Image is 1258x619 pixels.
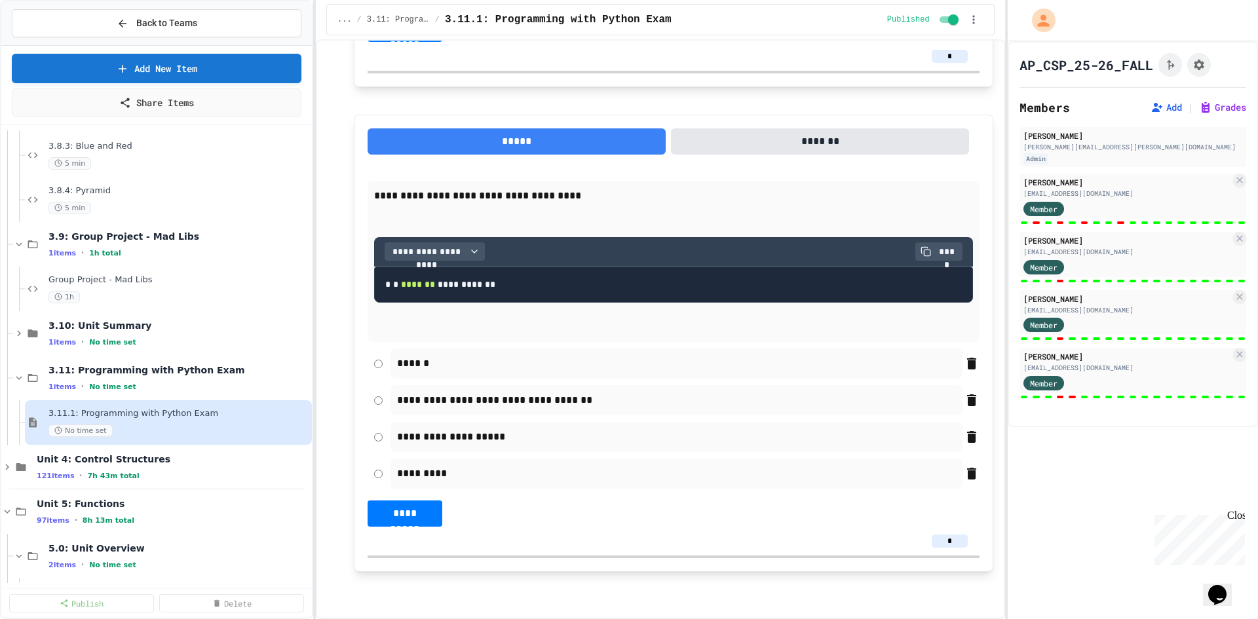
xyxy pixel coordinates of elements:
span: No time set [48,424,113,437]
span: 3.11.1: Programming with Python Exam [445,12,672,28]
span: 3.11.1: Programming with Python Exam [48,408,309,419]
div: [EMAIL_ADDRESS][DOMAIN_NAME] [1023,247,1230,257]
span: 3.11: Programming with Python Exam [367,14,430,25]
div: [EMAIL_ADDRESS][DOMAIN_NAME] [1023,305,1230,315]
div: [PERSON_NAME] [1023,176,1230,188]
span: Group Project - Mad Libs [48,274,309,286]
span: 97 items [37,516,69,525]
span: 8h 13m total [83,516,134,525]
span: 1 items [48,249,76,257]
span: Member [1030,319,1058,331]
span: • [81,381,84,392]
span: 2 items [48,561,76,569]
span: 3.10: Unit Summary [48,320,309,331]
span: Published [887,14,930,25]
span: | [1187,100,1194,115]
span: 3.8.3: Blue and Red [48,141,309,152]
a: Add New Item [12,54,301,83]
iframe: chat widget [1149,510,1245,565]
div: [EMAIL_ADDRESS][DOMAIN_NAME] [1023,363,1230,373]
div: [PERSON_NAME] [1023,350,1230,362]
h1: AP_CSP_25-26_FALL [1020,56,1153,74]
span: 3.9: Group Project - Mad Libs [48,231,309,242]
span: • [81,248,84,258]
span: No time set [89,561,136,569]
span: Unit 5: Functions [37,498,309,510]
div: My Account [1018,5,1059,35]
button: Assignment Settings [1187,53,1211,77]
span: • [75,515,77,525]
span: • [81,337,84,347]
span: Unit 4: Control Structures [37,453,309,465]
span: Member [1030,261,1058,273]
a: Share Items [12,88,301,117]
span: 7h 43m total [87,472,139,480]
span: No time set [89,383,136,391]
span: 1h [48,291,80,303]
span: 3.8.4: Pyramid [48,185,309,197]
span: Member [1030,203,1058,215]
span: 121 items [37,472,74,480]
div: Chat with us now!Close [5,5,90,83]
button: Back to Teams [12,9,301,37]
span: 5 min [48,157,91,170]
span: ... [337,14,352,25]
span: • [79,470,82,481]
div: [EMAIL_ADDRESS][DOMAIN_NAME] [1023,189,1230,198]
div: Admin [1023,153,1048,164]
button: Click to see fork details [1158,53,1182,77]
span: 1h total [89,249,121,257]
div: [PERSON_NAME][EMAIL_ADDRESS][PERSON_NAME][DOMAIN_NAME] [1023,142,1242,152]
span: • [81,559,84,570]
span: Back to Teams [136,16,197,30]
h2: Members [1020,98,1070,117]
a: Delete [159,594,304,612]
a: Publish [9,594,154,612]
div: [PERSON_NAME] [1023,130,1242,141]
span: 1 items [48,338,76,347]
span: Member [1030,377,1058,389]
div: [PERSON_NAME] [1023,234,1230,246]
span: 3.11: Programming with Python Exam [48,364,309,376]
span: 1 items [48,383,76,391]
span: / [435,14,440,25]
span: / [357,14,362,25]
span: 5 min [48,202,91,214]
span: No time set [89,338,136,347]
button: Grades [1199,101,1246,114]
iframe: chat widget [1203,567,1245,606]
button: Add [1151,101,1182,114]
span: 5.0: Unit Overview [48,542,309,554]
div: [PERSON_NAME] [1023,293,1230,305]
div: Content is published and visible to students [887,12,961,28]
